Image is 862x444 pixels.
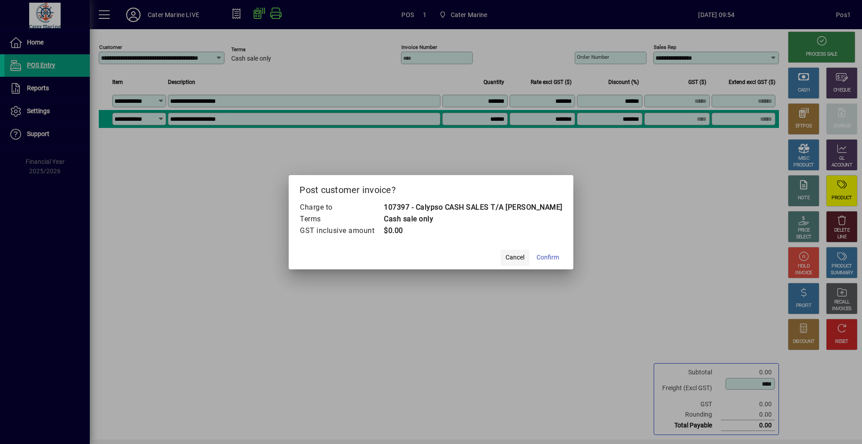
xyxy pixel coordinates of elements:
[533,250,563,266] button: Confirm
[383,213,563,225] td: Cash sale only
[299,225,383,237] td: GST inclusive amount
[383,202,563,213] td: 107397 - Calypso CASH SALES T/A [PERSON_NAME]
[299,213,383,225] td: Terms
[289,175,573,201] h2: Post customer invoice?
[383,225,563,237] td: $0.00
[299,202,383,213] td: Charge to
[506,253,524,262] span: Cancel
[537,253,559,262] span: Confirm
[501,250,529,266] button: Cancel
